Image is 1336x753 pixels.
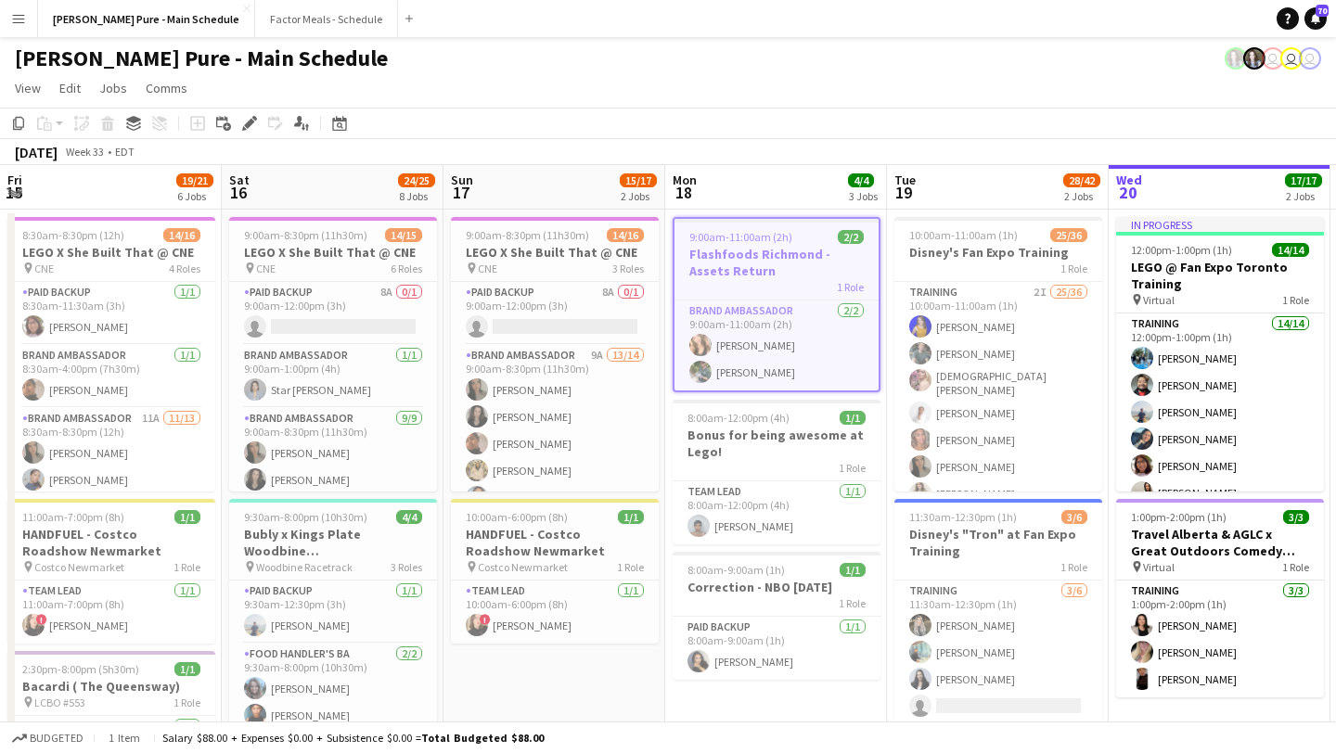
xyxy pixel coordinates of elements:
app-job-card: 11:00am-7:00pm (8h)1/1HANDFUEL - Costco Roadshow Newmarket Costco Newmarket1 RoleTeam Lead1/111:0... [7,499,215,644]
h3: Travel Alberta & AGLC x Great Outdoors Comedy Festival Training [1116,526,1324,559]
a: Jobs [92,76,135,100]
app-card-role: Brand Ambassador1/19:00am-1:00pm (4h)Star [PERSON_NAME] [229,345,437,408]
app-card-role: Paid Backup8A0/19:00am-12:00pm (3h) [229,282,437,345]
app-card-role: Food Handler's BA2/29:30am-8:00pm (10h30m)[PERSON_NAME][PERSON_NAME] [229,644,437,734]
button: Budgeted [9,728,86,748]
app-job-card: 8:00am-12:00pm (4h)1/1Bonus for being awesome at Lego!1 RoleTeam Lead1/18:00am-12:00pm (4h)[PERSO... [673,400,880,544]
button: Factor Meals - Schedule [255,1,398,37]
app-job-card: 1:00pm-2:00pm (1h)3/3Travel Alberta & AGLC x Great Outdoors Comedy Festival Training Virtual1 Rol... [1116,499,1324,697]
span: Edit [59,80,81,96]
span: 1 Role [837,280,864,294]
span: 14/14 [1272,243,1309,257]
span: Costco Newmarket [478,560,568,574]
h3: LEGO X She Built That @ CNE [229,244,437,261]
app-job-card: 8:00am-9:00am (1h)1/1Correction - NBO [DATE]1 RolePaid Backup1/18:00am-9:00am (1h)[PERSON_NAME] [673,552,880,680]
h3: Bacardi ( The Queensway) [7,678,215,695]
span: 3 Roles [612,262,644,275]
span: 1/1 [840,563,866,577]
span: 1/1 [174,662,200,676]
app-job-card: 10:00am-11:00am (1h)25/36Disney's Fan Expo Training1 RoleTraining2I25/3610:00am-11:00am (1h)[PERS... [894,217,1102,491]
span: 1 Role [839,596,866,610]
div: 2 Jobs [1286,189,1321,203]
span: 1:00pm-2:00pm (1h) [1131,510,1227,524]
app-card-role: Paid Backup8A0/19:00am-12:00pm (3h) [451,282,659,345]
span: ! [36,614,47,625]
span: 16 [226,182,250,203]
h3: HANDFUEL - Costco Roadshow Newmarket [7,526,215,559]
app-job-card: 9:00am-11:00am (2h)2/2Flashfoods Richmond - Assets Return1 RoleBrand Ambassador2/29:00am-11:00am ... [673,217,880,392]
div: 9:00am-8:30pm (11h30m)14/15LEGO X She Built That @ CNE CNE6 RolesPaid Backup8A0/19:00am-12:00pm (... [229,217,437,491]
span: 19 [892,182,916,203]
a: Comms [138,76,195,100]
span: 12:00pm-1:00pm (1h) [1131,243,1232,257]
div: [DATE] [15,143,58,161]
span: Wed [1116,172,1142,188]
span: 4/4 [848,173,874,187]
h3: HANDFUEL - Costco Roadshow Newmarket [451,526,659,559]
span: View [15,80,41,96]
span: ! [480,614,491,625]
span: 1 Role [173,560,200,574]
span: 1 Role [617,560,644,574]
span: Total Budgeted $88.00 [421,731,544,745]
app-card-role: Paid Backup1/18:30am-11:30am (3h)[PERSON_NAME] [7,282,215,345]
span: 17 [448,182,473,203]
h1: [PERSON_NAME] Pure - Main Schedule [15,45,388,72]
app-user-avatar: Leticia Fayzano [1280,47,1303,70]
span: 14/15 [385,228,422,242]
app-card-role: Brand Ambassador2/29:00am-11:00am (2h)[PERSON_NAME][PERSON_NAME] [674,300,879,390]
span: CNE [256,262,276,275]
app-user-avatar: Ashleigh Rains [1243,47,1265,70]
span: 15/17 [620,173,657,187]
app-job-card: 10:00am-6:00pm (8h)1/1HANDFUEL - Costco Roadshow Newmarket Costco Newmarket1 RoleTeam Lead1/110:0... [451,499,659,644]
app-user-avatar: Tifany Scifo [1299,47,1321,70]
span: 3/3 [1283,510,1309,524]
span: 15 [5,182,22,203]
span: 14/16 [607,228,644,242]
span: 9:30am-8:00pm (10h30m) [244,510,367,524]
span: 2/2 [838,230,864,244]
h3: Flashfoods Richmond - Assets Return [674,246,879,279]
span: 17/17 [1285,173,1322,187]
span: 18 [670,182,697,203]
span: 9:00am-11:00am (2h) [689,230,792,244]
span: 11:00am-7:00pm (8h) [22,510,124,524]
div: 3 Jobs [849,189,878,203]
app-card-role: Training14/1412:00pm-1:00pm (1h)[PERSON_NAME][PERSON_NAME][PERSON_NAME][PERSON_NAME][PERSON_NAME]... [1116,313,1324,732]
app-card-role: Paid Backup1/18:00am-9:00am (1h)[PERSON_NAME] [673,617,880,680]
span: 1 Role [1282,560,1309,574]
app-card-role: Paid Backup1/19:30am-12:30pm (3h)[PERSON_NAME] [229,581,437,644]
h3: Bubly x Kings Plate Woodbine [GEOGRAPHIC_DATA] [229,526,437,559]
span: 8:00am-12:00pm (4h) [687,411,790,425]
span: 8:00am-9:00am (1h) [687,563,785,577]
span: Mon [673,172,697,188]
div: 8 Jobs [399,189,434,203]
h3: LEGO X She Built That @ CNE [451,244,659,261]
span: 3/6 [1061,510,1087,524]
app-job-card: 9:00am-8:30pm (11h30m)14/16LEGO X She Built That @ CNE CNE3 RolesPaid Backup8A0/19:00am-12:00pm (... [451,217,659,491]
span: Woodbine Racetrack [256,560,353,574]
span: Tue [894,172,916,188]
span: 24/25 [398,173,435,187]
span: Virtual [1143,560,1175,574]
span: Jobs [99,80,127,96]
div: In progress [1116,217,1324,232]
span: 10:00am-11:00am (1h) [909,228,1018,242]
app-card-role: Brand Ambassador1/18:30am-4:00pm (7h30m)[PERSON_NAME] [7,345,215,408]
span: 70 [1316,5,1329,17]
div: 2 Jobs [621,189,656,203]
span: 9:00am-8:30pm (11h30m) [244,228,367,242]
app-job-card: 8:30am-8:30pm (12h)14/16LEGO X She Built That @ CNE CNE4 RolesPaid Backup1/18:30am-11:30am (3h)[P... [7,217,215,491]
span: 14/16 [163,228,200,242]
h3: LEGO X She Built That @ CNE [7,244,215,261]
span: 1/1 [840,411,866,425]
span: 2:30pm-8:00pm (5h30m) [22,662,139,676]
